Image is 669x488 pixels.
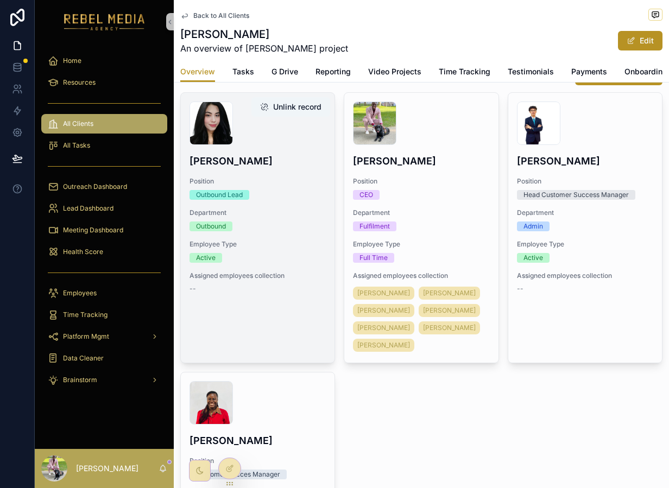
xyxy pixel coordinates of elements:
span: Assigned employees collection [517,271,653,280]
a: Payments [571,62,607,84]
a: [PERSON_NAME] [419,287,480,300]
a: Health Score [41,242,167,262]
span: Department [517,208,653,217]
span: [PERSON_NAME] [357,306,410,315]
p: [PERSON_NAME] [76,463,138,474]
span: Platform Mgmt [63,332,109,341]
div: scrollable content [35,43,174,404]
a: Overview [180,62,215,83]
span: Employee Type [353,240,489,249]
a: [PERSON_NAME]PositionCEODepartmentFulfilmentEmployee TypeFull TimeAssigned employees collection[P... [344,92,498,363]
a: Brainstorm [41,370,167,390]
a: Testimonials [508,62,554,84]
div: CEO [359,190,373,200]
span: Tasks [232,66,254,77]
span: Overview [180,66,215,77]
span: All Clients [63,119,93,128]
a: G Drive [272,62,298,84]
span: -- [517,284,523,293]
a: Employees [41,283,167,303]
a: Outreach Dashboard [41,177,167,197]
button: Unlink record [251,97,330,117]
a: Time Tracking [41,305,167,325]
button: Edit [618,31,662,50]
span: Time Tracking [63,310,108,319]
a: [PERSON_NAME] [353,339,414,352]
a: [PERSON_NAME] [353,321,414,334]
span: An overview of [PERSON_NAME] project [180,42,348,55]
a: Data Cleaner [41,348,167,368]
div: Active [196,253,216,263]
span: Payments [571,66,607,77]
span: Outreach Dashboard [63,182,127,191]
span: Position [190,457,326,465]
h4: [PERSON_NAME] [190,154,326,168]
span: Data Cleaner [63,354,104,363]
a: [PERSON_NAME]PositionOutbound LeadDepartmentOutboundEmployee TypeActiveAssigned employees collect... [180,92,335,363]
span: [PERSON_NAME] [423,324,476,332]
a: Lead Dashboard [41,199,167,218]
img: App logo [64,13,145,30]
h1: [PERSON_NAME] [180,27,348,42]
div: Outbound [196,221,226,231]
div: Outbound Lead [196,190,243,200]
span: Employees [63,289,97,297]
span: [PERSON_NAME] [357,324,410,332]
span: [PERSON_NAME] [357,341,410,350]
a: [PERSON_NAME] [419,304,480,317]
div: Head Customer Success Manager [523,190,629,200]
span: Health Score [63,248,103,256]
div: Fulfilment [359,221,390,231]
a: Back to All Clients [180,11,249,20]
div: Active [523,253,543,263]
a: Meeting Dashboard [41,220,167,240]
span: Employee Type [190,240,326,249]
span: -- [190,284,196,293]
h4: [PERSON_NAME] [517,154,653,168]
a: All Tasks [41,136,167,155]
span: Position [353,177,489,186]
span: Department [190,208,326,217]
span: Video Projects [368,66,421,77]
a: All Clients [41,114,167,134]
a: Tasks [232,62,254,84]
span: [PERSON_NAME] [357,289,410,297]
span: Meeting Dashboard [63,226,123,235]
span: Assigned employees collection [190,271,326,280]
a: Time Tracking [439,62,490,84]
a: Platform Mgmt [41,327,167,346]
span: [PERSON_NAME] [423,289,476,297]
span: G Drive [272,66,298,77]
span: Time Tracking [439,66,490,77]
span: Assigned employees collection [353,271,489,280]
a: Reporting [315,62,351,84]
span: Lead Dashboard [63,204,113,213]
span: Position [517,177,653,186]
div: Admin [523,221,543,231]
span: Department [353,208,489,217]
a: [PERSON_NAME] [353,287,414,300]
span: Brainstorm [63,376,97,384]
a: [PERSON_NAME] [419,321,480,334]
h4: [PERSON_NAME] [353,154,489,168]
a: Home [41,51,167,71]
span: Testimonials [508,66,554,77]
span: Position [190,177,326,186]
span: Resources [63,78,96,87]
span: Employee Type [517,240,653,249]
span: All Tasks [63,141,90,150]
a: Resources [41,73,167,92]
h4: [PERSON_NAME] [190,433,326,448]
a: [PERSON_NAME] [353,304,414,317]
span: Home [63,56,81,65]
a: [PERSON_NAME]PositionHead Customer Success ManagerDepartmentAdminEmployee TypeActiveAssigned empl... [508,92,662,363]
span: Reporting [315,66,351,77]
a: Video Projects [368,62,421,84]
span: [PERSON_NAME] [423,306,476,315]
span: Back to All Clients [193,11,249,20]
div: Full Time [359,253,388,263]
